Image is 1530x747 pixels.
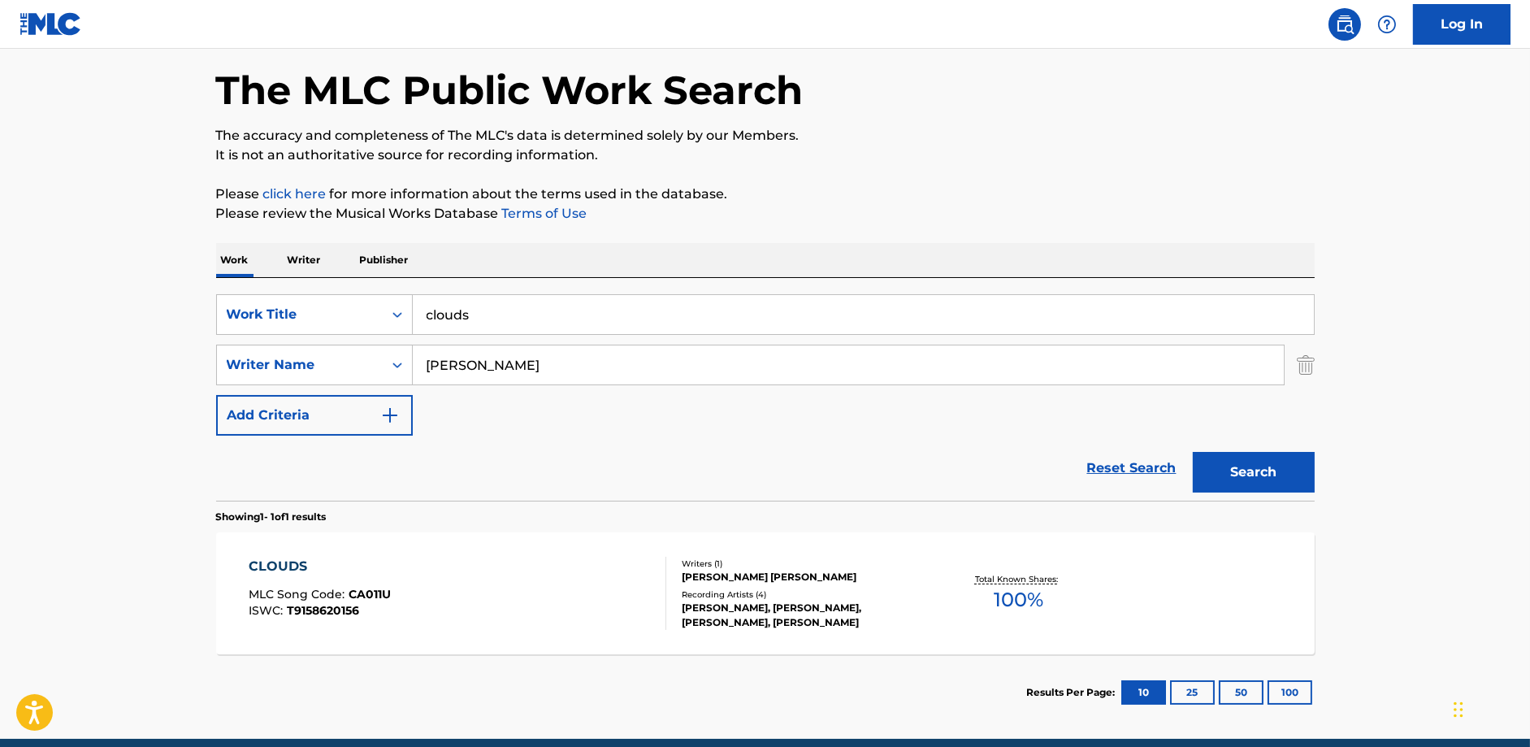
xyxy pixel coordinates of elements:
[1027,685,1120,700] p: Results Per Page:
[1371,8,1403,41] div: Help
[1121,680,1166,705] button: 10
[1079,450,1185,486] a: Reset Search
[994,585,1043,615] span: 100 %
[349,587,391,602] span: CA011U
[682,570,927,584] div: [PERSON_NAME] [PERSON_NAME]
[249,603,287,618] span: ISWC :
[216,126,1315,145] p: The accuracy and completeness of The MLC's data is determined solely by our Members.
[20,12,82,36] img: MLC Logo
[1377,15,1397,34] img: help
[1297,345,1315,385] img: Delete Criterion
[682,558,927,570] div: Writers ( 1 )
[216,532,1315,654] a: CLOUDSMLC Song Code:CA011UISWC:T9158620156Writers (1)[PERSON_NAME] [PERSON_NAME]Recording Artists...
[227,355,373,375] div: Writer Name
[355,243,414,277] p: Publisher
[1193,452,1315,493] button: Search
[216,185,1315,204] p: Please for more information about the terms used in the database.
[227,305,373,324] div: Work Title
[1170,680,1215,705] button: 25
[216,204,1315,224] p: Please review the Musical Works Database
[682,588,927,601] div: Recording Artists ( 4 )
[287,603,359,618] span: T9158620156
[499,206,587,221] a: Terms of Use
[216,510,327,524] p: Showing 1 - 1 of 1 results
[1454,685,1463,734] div: Drag
[975,573,1062,585] p: Total Known Shares:
[249,557,391,576] div: CLOUDS
[249,587,349,602] span: MLC Song Code :
[1413,4,1510,45] a: Log In
[216,395,413,436] button: Add Criteria
[682,601,927,630] div: [PERSON_NAME], [PERSON_NAME], [PERSON_NAME], [PERSON_NAME]
[1268,680,1312,705] button: 100
[263,186,327,202] a: click here
[1328,8,1361,41] a: Public Search
[216,145,1315,165] p: It is not an authoritative source for recording information.
[216,243,254,277] p: Work
[216,66,804,115] h1: The MLC Public Work Search
[1335,15,1354,34] img: search
[216,294,1315,501] form: Search Form
[380,406,400,425] img: 9d2ae6d4665cec9f34b9.svg
[1219,680,1263,705] button: 50
[283,243,326,277] p: Writer
[1449,669,1530,747] iframe: Chat Widget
